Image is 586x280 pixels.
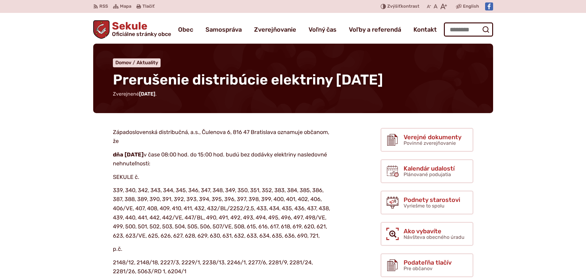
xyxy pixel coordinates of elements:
[387,4,401,9] span: Zvýšiť
[462,3,480,10] a: English
[113,245,331,254] p: p.č.
[139,91,155,97] span: [DATE]
[115,60,137,65] a: Domov
[404,165,455,172] span: Kalendár udalostí
[381,191,473,215] a: Podnety starostovi Vyriešme to spolu
[110,21,171,37] span: Sekule
[404,234,464,240] span: Návšteva obecného úradu
[387,4,419,9] span: kontrast
[381,222,473,246] a: Ako vybavíte Návšteva obecného úradu
[309,21,337,38] a: Voľný čas
[112,31,171,37] span: Oficiálne stránky obce
[381,159,473,183] a: Kalendár udalostí Plánované podujatia
[113,173,331,182] p: SEKULE č.
[404,196,460,203] span: Podnety starostovi
[142,4,154,9] span: Tlačiť
[485,2,493,10] img: Prejsť na Facebook stránku
[205,21,242,38] a: Samospráva
[381,253,473,277] a: Podateľňa tlačív Pre občanov
[404,228,464,235] span: Ako vybavíte
[404,140,456,146] span: Povinné zverejňovanie
[115,60,131,65] span: Domov
[113,90,473,98] p: Zverejnené .
[93,20,171,39] a: Logo Sekule, prejsť na domovskú stránku.
[413,21,437,38] a: Kontakt
[178,21,193,38] a: Obec
[404,134,461,140] span: Verejné dokumenty
[120,3,131,10] span: Mapa
[113,71,383,88] span: Prerušenie distribúcie elektriny [DATE]
[99,3,108,10] span: RSS
[113,128,331,146] p: Západoslovenská distribučná, a.s., Čulenova 6, 816 47 Bratislava oznamuje občanom, že
[113,151,144,158] strong: dňa [DATE]
[113,186,331,241] p: 339, 340, 342, 343, 344, 345, 346, 347, 348, 349, 350, 351, 352, 383, 384, 385, 386, 387, 388, 38...
[404,266,433,271] span: Pre občanov
[113,258,331,276] p: 2148/12, 2148/18, 2227/3, 2229/1, 2238/13, 2246/1, 2277/6, 2281/9, 2281/24, 2281/26, 5063/RD 1, 6...
[349,21,401,38] a: Voľby a referendá
[404,203,444,209] span: Vyriešme to spolu
[404,172,451,177] span: Plánované podujatia
[137,60,158,65] a: Aktuality
[381,128,473,152] a: Verejné dokumenty Povinné zverejňovanie
[463,3,479,10] span: English
[404,259,452,266] span: Podateľňa tlačív
[254,21,296,38] a: Zverejňovanie
[93,20,110,39] img: Prejsť na domovskú stránku
[113,150,331,168] p: v čase 08:00 hod. do 15:00 hod. budú bez dodávky elektriny nasledovné nehnuteľnosti:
